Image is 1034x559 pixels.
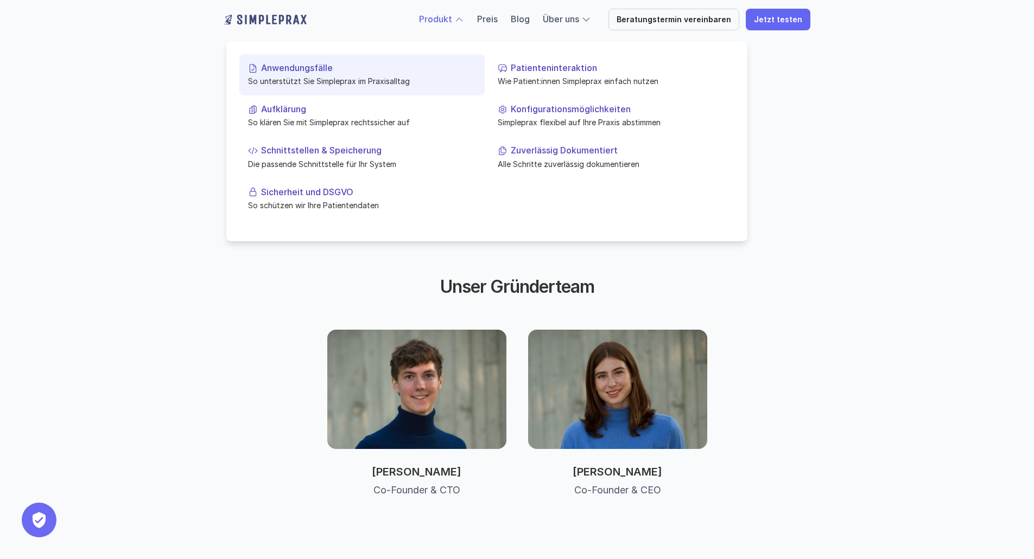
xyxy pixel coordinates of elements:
[511,63,726,73] p: Patienteninteraktion
[239,54,485,95] a: AnwendungsfälleSo unterstützt Sie Simpleprax im Praxisalltag
[511,14,530,24] a: Blog
[239,95,485,137] a: AufklärungSo klären Sie mit Simpleprax rechtssicher auf
[261,145,476,156] p: Schnittstellen & Speicherung
[608,9,739,30] a: Beratungstermin vereinbaren
[248,117,476,128] p: So klären Sie mit Simpleprax rechtssicher auf
[489,54,734,95] a: PatienteninteraktionWie Patient:innen Simpleprax einfach nutzen
[528,465,707,478] p: [PERSON_NAME]
[327,465,506,478] p: [PERSON_NAME]
[419,14,452,24] a: Produkt
[239,178,485,219] a: Sicherheit und DSGVOSo schützen wir Ihre Patientendaten
[528,484,707,497] p: Co-Founder & CEO
[498,158,726,169] p: Alle Schritte zuverlässig dokumentieren
[511,145,726,156] p: Zuverlässig Dokumentiert
[511,104,726,114] p: Konfigurationsmöglichkeiten
[477,14,498,24] a: Preis
[261,187,476,197] p: Sicherheit und DSGVO
[746,9,810,30] a: Jetzt testen
[261,104,476,114] p: Aufklärung
[754,15,802,24] p: Jetzt testen
[248,75,476,87] p: So unterstützt Sie Simpleprax im Praxisalltag
[489,95,734,137] a: KonfigurationsmöglichkeitenSimpleprax flexibel auf Ihre Praxis abstimmen
[498,75,726,87] p: Wie Patient:innen Simpleprax einfach nutzen
[498,117,726,128] p: Simpleprax flexibel auf Ihre Praxis abstimmen
[239,137,485,178] a: Schnittstellen & SpeicherungDie passende Schnittstelle für Ihr System
[382,277,653,297] h2: Unser Gründerteam
[248,158,476,169] p: Die passende Schnittstelle für Ihr System
[327,484,506,497] p: Co-Founder & CTO
[489,137,734,178] a: Zuverlässig DokumentiertAlle Schritte zuverlässig dokumentieren
[543,14,579,24] a: Über uns
[248,200,476,211] p: So schützen wir Ihre Patientendaten
[261,63,476,73] p: Anwendungsfälle
[617,15,731,24] p: Beratungstermin vereinbaren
